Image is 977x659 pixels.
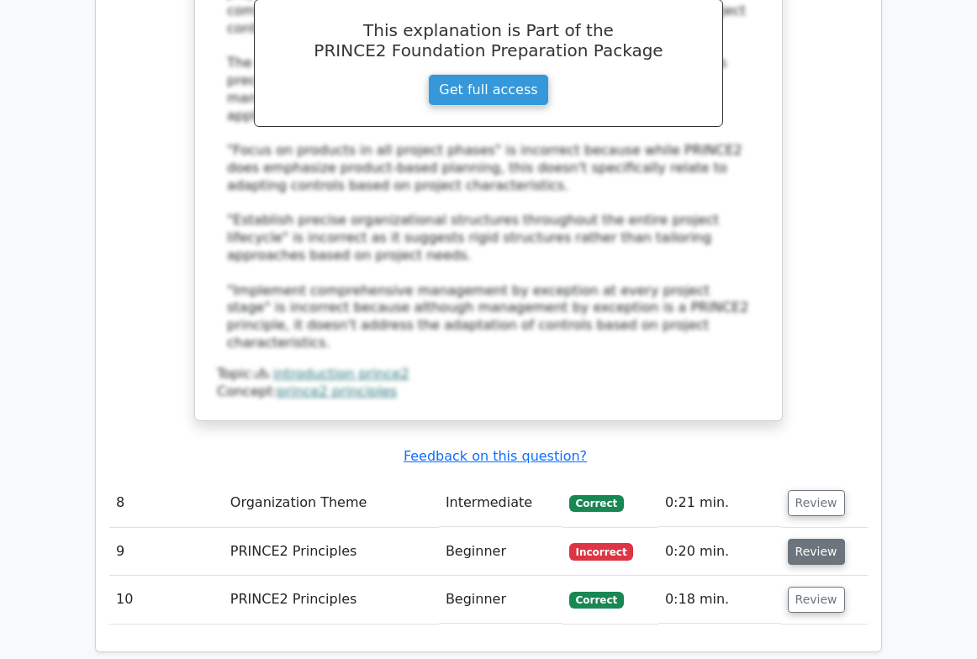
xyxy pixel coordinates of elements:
[224,479,439,527] td: Organization Theme
[788,587,845,613] button: Review
[658,576,781,624] td: 0:18 min.
[273,366,409,382] a: introduction prince2
[277,383,398,399] a: prince2 principles
[217,366,760,383] div: Topic:
[428,74,548,106] a: Get full access
[569,543,634,560] span: Incorrect
[109,479,224,527] td: 8
[439,479,562,527] td: Intermediate
[439,576,562,624] td: Beginner
[658,528,781,576] td: 0:20 min.
[109,528,224,576] td: 9
[224,576,439,624] td: PRINCE2 Principles
[404,448,587,464] a: Feedback on this question?
[109,576,224,624] td: 10
[224,528,439,576] td: PRINCE2 Principles
[439,528,562,576] td: Beginner
[788,539,845,565] button: Review
[569,592,624,609] span: Correct
[658,479,781,527] td: 0:21 min.
[569,495,624,512] span: Correct
[217,383,760,401] div: Concept:
[788,490,845,516] button: Review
